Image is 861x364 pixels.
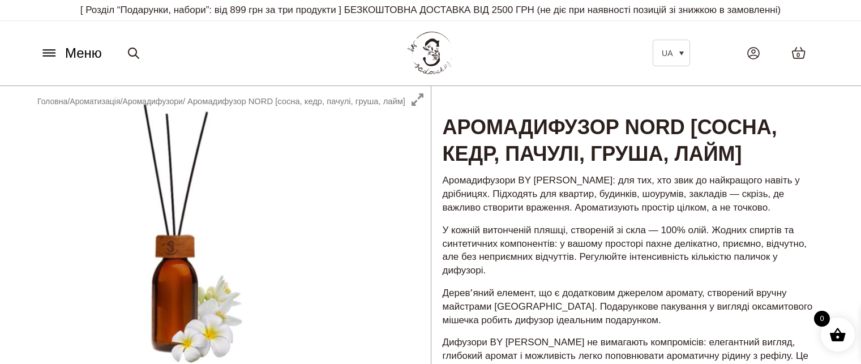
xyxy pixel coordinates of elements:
[814,311,830,327] span: 0
[431,86,833,169] h1: Аромадифузор NORD [сосна, кедр, пачулі, груша, лайм]
[662,49,672,58] span: UA
[65,43,102,63] span: Меню
[70,97,120,106] a: Ароматизація
[37,95,405,108] nav: Breadcrumb
[780,35,817,71] a: 0
[408,32,453,74] img: BY SADOVSKIY
[443,286,822,327] p: Деревʼяний елемент, що є додатковим джерелом аромату, створений вручну майстрами [GEOGRAPHIC_DATA...
[123,97,183,106] a: Аромадифузори
[653,40,690,66] a: UA
[37,42,105,64] button: Меню
[443,224,822,277] p: У кожній витонченій пляшці, створеній зі скла — 100% олій. Жодних спиртів та синтетичних компонен...
[443,174,822,214] p: Аромадифузори BY [PERSON_NAME]: для тих, хто звик до найкращого навіть у дрібницях. Підходять для...
[37,97,67,106] a: Головна
[796,50,800,60] span: 0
